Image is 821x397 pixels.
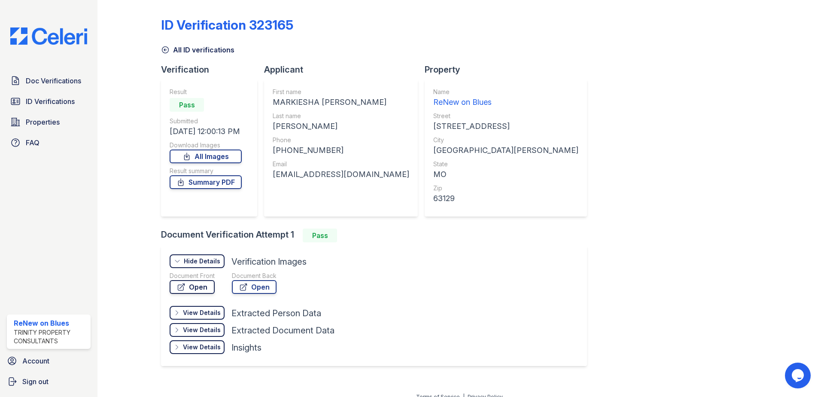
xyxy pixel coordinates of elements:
[273,168,409,180] div: [EMAIL_ADDRESS][DOMAIN_NAME]
[433,168,578,180] div: MO
[231,342,262,354] div: Insights
[433,184,578,192] div: Zip
[231,324,334,336] div: Extracted Document Data
[273,112,409,120] div: Last name
[183,343,221,351] div: View Details
[785,363,812,388] iframe: chat widget
[7,72,91,89] a: Doc Verifications
[273,96,409,108] div: MARKIESHA [PERSON_NAME]
[170,167,242,175] div: Result summary
[273,120,409,132] div: [PERSON_NAME]
[170,280,215,294] a: Open
[14,318,87,328] div: ReNew on Blues
[264,64,425,76] div: Applicant
[22,356,49,366] span: Account
[231,256,307,268] div: Verification Images
[273,136,409,144] div: Phone
[183,326,221,334] div: View Details
[26,76,81,86] span: Doc Verifications
[26,96,75,107] span: ID Verifications
[3,352,94,370] a: Account
[433,96,578,108] div: ReNew on Blues
[170,88,242,96] div: Result
[7,113,91,131] a: Properties
[170,98,204,112] div: Pass
[433,160,578,168] div: State
[433,120,578,132] div: [STREET_ADDRESS]
[161,45,234,55] a: All ID verifications
[170,272,215,280] div: Document Front
[161,17,293,33] div: ID Verification 323165
[170,175,242,189] a: Summary PDF
[273,160,409,168] div: Email
[161,229,594,242] div: Document Verification Attempt 1
[425,64,594,76] div: Property
[184,257,220,266] div: Hide Details
[161,64,264,76] div: Verification
[3,373,94,390] a: Sign out
[273,88,409,96] div: First name
[232,280,277,294] a: Open
[14,328,87,345] div: Trinity Property Consultants
[433,88,578,96] div: Name
[433,112,578,120] div: Street
[7,134,91,151] a: FAQ
[433,144,578,156] div: [GEOGRAPHIC_DATA][PERSON_NAME]
[433,192,578,205] div: 63129
[232,272,277,280] div: Document Back
[170,125,242,137] div: [DATE] 12:00:13 PM
[170,150,242,163] a: All Images
[170,117,242,125] div: Submitted
[303,229,337,242] div: Pass
[273,144,409,156] div: [PHONE_NUMBER]
[22,376,49,387] span: Sign out
[231,307,321,319] div: Extracted Person Data
[433,136,578,144] div: City
[26,137,40,148] span: FAQ
[433,88,578,108] a: Name ReNew on Blues
[7,93,91,110] a: ID Verifications
[3,27,94,45] img: CE_Logo_Blue-a8612792a0a2168367f1c8372b55b34899dd931a85d93a1a3d3e32e68fde9ad4.png
[26,117,60,127] span: Properties
[170,141,242,150] div: Download Images
[183,308,221,317] div: View Details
